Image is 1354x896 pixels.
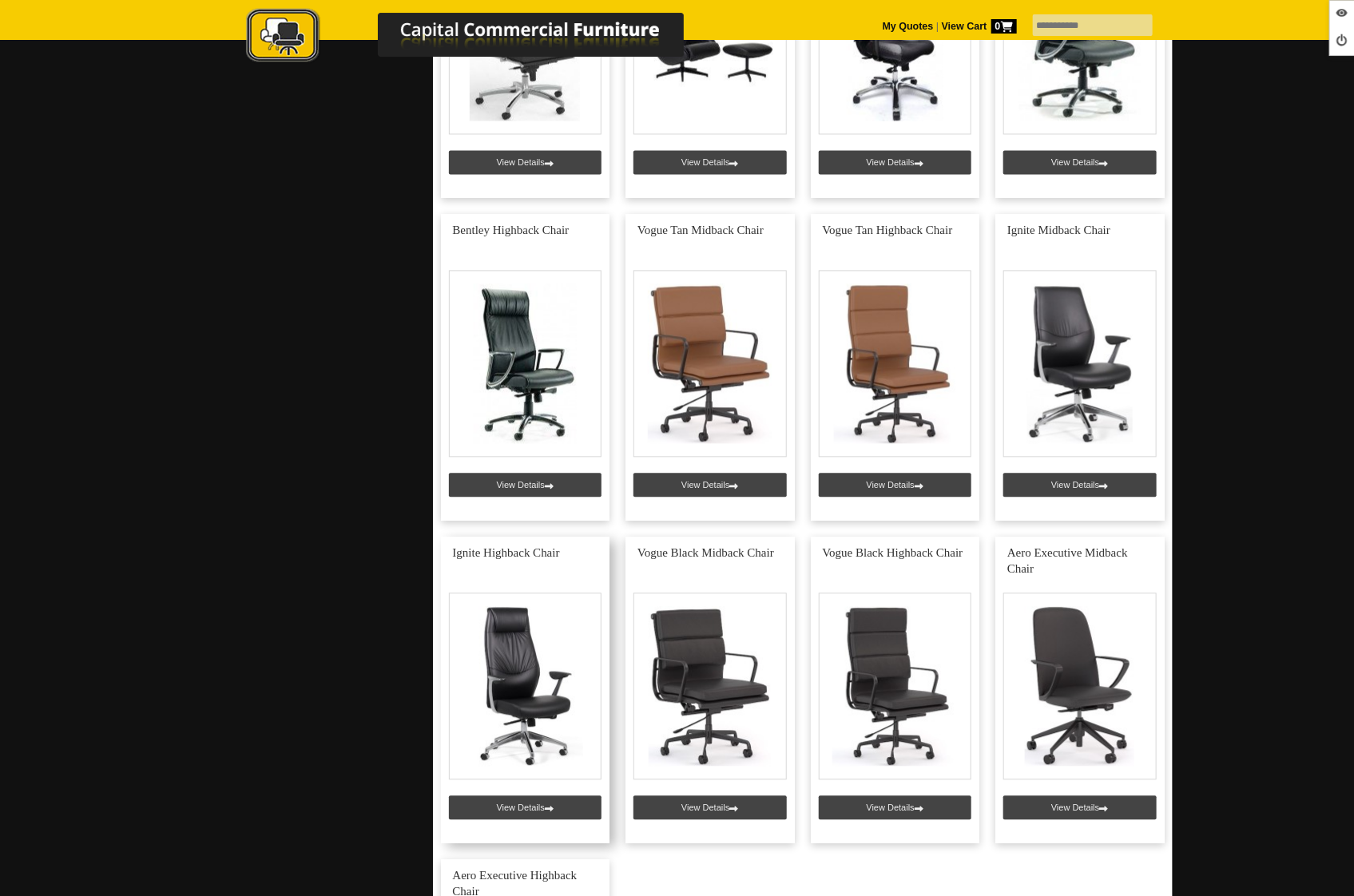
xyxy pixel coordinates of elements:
img: Capital Commercial Furniture Logo [202,8,761,66]
strong: View Cart [942,21,1017,32]
a: View Cart0 [939,21,1016,32]
a: My Quotes [883,21,934,32]
a: Capital Commercial Furniture Logo [202,8,761,71]
span: 0 [991,19,1017,34]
